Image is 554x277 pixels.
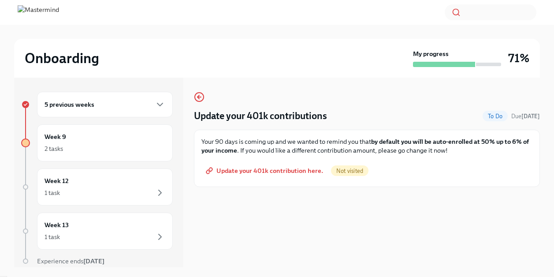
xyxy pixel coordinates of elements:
span: Due [511,113,540,120]
h6: 5 previous weeks [45,100,94,109]
a: Update your 401k contribution here. [201,162,329,180]
a: Week 121 task [21,168,173,206]
h6: Week 13 [45,220,69,230]
span: Not visited [331,168,368,174]
span: Update your 401k contribution here. [208,166,323,175]
h4: Update your 401k contributions [194,109,327,123]
a: Week 92 tasks [21,124,173,161]
h6: Week 12 [45,176,69,186]
span: October 12th, 2025 09:00 [511,112,540,120]
strong: [DATE] [521,113,540,120]
h3: 71% [508,50,529,66]
strong: My progress [413,49,449,58]
h6: Week 9 [45,132,66,142]
span: Experience ends [37,257,104,265]
img: Mastermind [18,5,59,19]
div: 5 previous weeks [37,92,173,117]
strong: [DATE] [83,257,104,265]
span: To Do [483,113,508,120]
h2: Onboarding [25,49,99,67]
div: 1 task [45,188,60,197]
p: Your 90 days is coming up and we wanted to remind you that . If you would like a different contri... [201,137,532,155]
div: 2 tasks [45,144,63,153]
a: Week 131 task [21,213,173,250]
div: 1 task [45,232,60,241]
